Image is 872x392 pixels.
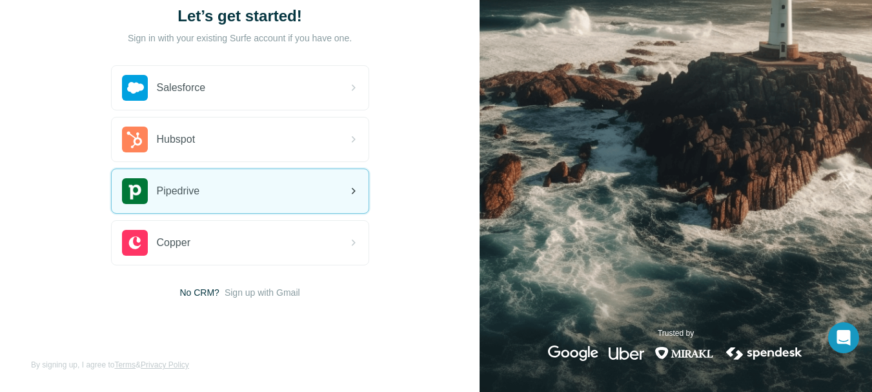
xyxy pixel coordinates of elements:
[122,75,148,101] img: salesforce's logo
[157,132,196,147] span: Hubspot
[114,360,136,369] a: Terms
[548,346,598,361] img: google's logo
[111,6,369,26] h1: Let’s get started!
[31,359,189,371] span: By signing up, I agree to &
[225,286,300,299] button: Sign up with Gmail
[122,230,148,256] img: copper's logo
[122,178,148,204] img: pipedrive's logo
[157,235,190,251] span: Copper
[128,32,352,45] p: Sign in with your existing Surfe account if you have one.
[157,80,206,96] span: Salesforce
[157,183,200,199] span: Pipedrive
[828,322,859,353] div: Open Intercom Messenger
[724,346,804,361] img: spendesk's logo
[179,286,219,299] span: No CRM?
[654,346,714,361] img: mirakl's logo
[609,346,644,361] img: uber's logo
[141,360,189,369] a: Privacy Policy
[658,327,694,339] p: Trusted by
[122,127,148,152] img: hubspot's logo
